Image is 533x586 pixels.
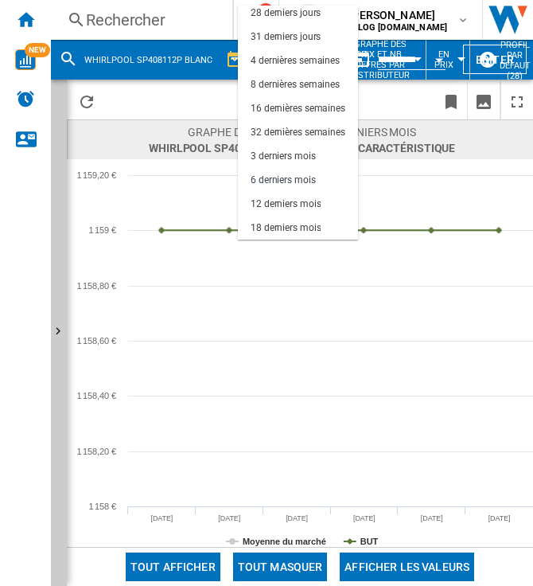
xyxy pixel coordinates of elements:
div: 31 derniers jours [251,30,321,44]
div: 6 derniers mois [251,174,316,187]
div: 12 derniers mois [251,197,321,211]
div: 28 derniers jours [251,6,321,20]
div: 4 dernières semaines [251,54,340,68]
div: 16 dernières semaines [251,102,345,115]
div: 3 derniers mois [251,150,316,163]
div: 32 dernières semaines [251,126,345,139]
div: 18 derniers mois [251,221,321,235]
div: 8 dernières semaines [251,78,340,92]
